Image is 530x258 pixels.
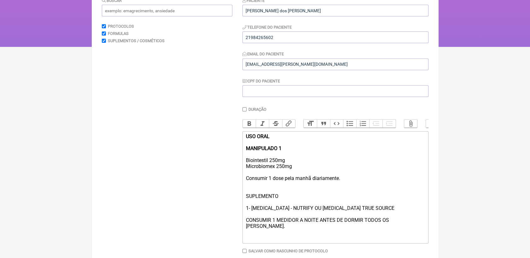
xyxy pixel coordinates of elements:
[404,120,417,128] button: Attach Files
[382,120,396,128] button: Increase Level
[282,120,295,128] button: Link
[330,120,343,128] button: Code
[242,79,280,83] label: CPF do Paciente
[246,133,425,241] div: Biointestil 250mg Microbiomex 250mg Consumir 1 dose pela manhã diariamente. SUPLEMENTO 1- [MEDICA...
[304,120,317,128] button: Heading
[269,120,282,128] button: Strikethrough
[317,120,330,128] button: Quote
[102,5,232,16] input: exemplo: emagrecimento, ansiedade
[248,249,328,253] label: Salvar como rascunho de Protocolo
[256,120,269,128] button: Italic
[369,120,382,128] button: Decrease Level
[242,52,284,56] label: Email do Paciente
[426,120,439,128] button: Undo
[246,133,281,151] strong: USO ORAL MANIPULADO 1
[242,25,292,30] label: Telefone do Paciente
[108,24,134,29] label: Protocolos
[108,31,129,36] label: Formulas
[243,120,256,128] button: Bold
[356,120,370,128] button: Numbers
[343,120,356,128] button: Bullets
[108,38,165,43] label: Suplementos / Cosméticos
[248,107,266,112] label: Duração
